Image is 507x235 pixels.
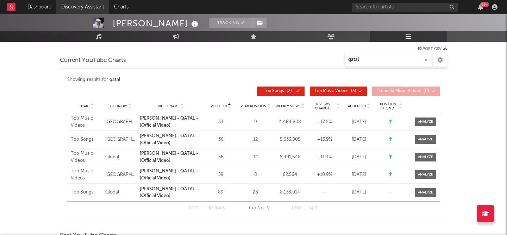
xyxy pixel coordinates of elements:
div: 34 [205,119,236,126]
div: Showing results for [67,76,440,84]
div: [GEOGRAPHIC_DATA] [105,136,136,143]
div: 59 [205,171,236,178]
div: Top Music Videos [71,168,102,182]
span: Current YouTube Charts [60,56,126,65]
span: Top Songs [264,89,284,93]
a: [PERSON_NAME] - QATAL - (Official Video) [140,133,202,146]
div: 5,633,805 [275,136,306,143]
div: +10.9 % [309,171,340,178]
div: [GEOGRAPHIC_DATA] [105,119,136,126]
div: 56 [205,154,236,161]
div: [GEOGRAPHIC_DATA] [105,171,136,178]
span: Added On [348,104,366,108]
input: Search for artists [352,3,458,12]
button: Top Songs(2) [257,87,305,96]
div: [DATE] [344,119,375,126]
div: 28 [240,189,271,196]
div: 14 [240,154,271,161]
div: 89 [205,189,236,196]
div: [DATE] [344,189,375,196]
div: Top Songs [71,136,102,143]
div: Global [105,154,136,161]
span: ( 0 ) [377,89,429,93]
div: 9 [240,119,271,126]
span: to [252,207,256,210]
button: Previous [206,207,225,210]
span: Video Name [158,104,180,108]
span: ( 3 ) [314,89,356,93]
span: Peak Position [240,104,267,108]
button: Export CSV [418,47,447,51]
div: 8,138,014 [275,189,306,196]
div: 6,401,648 [275,154,306,161]
div: 1 5 5 [239,204,278,213]
a: [PERSON_NAME] - QATAL - (Official Video) [140,168,202,182]
button: Tracking [209,18,253,28]
div: Top Music Videos [71,150,102,164]
a: [PERSON_NAME] - QATAL - (Official Video) [140,186,202,199]
div: [DATE] [344,136,375,143]
div: Top Music Videos [71,115,102,129]
span: Country [110,104,127,108]
div: +17.5 % [309,119,340,126]
div: qatal [109,76,120,84]
button: Trending Music Videos(0) [372,87,440,96]
button: 99+ [478,4,483,10]
input: Search Playlists/Charts [344,53,432,67]
div: Global [105,189,136,196]
button: Next [292,207,302,210]
div: 36 [205,136,236,143]
div: [DATE] [344,154,375,161]
span: Top Music Videos [314,89,348,93]
span: % Views Change [309,102,336,110]
span: ( 2 ) [262,89,294,93]
div: 8 [240,171,271,178]
div: Top Songs [71,189,102,196]
span: Trending Music Videos [377,89,421,93]
div: [DATE] [344,171,375,178]
div: [PERSON_NAME] [113,18,200,29]
button: First [189,207,199,210]
a: [PERSON_NAME] - QATAL - (Official Video) [140,150,202,164]
span: Position [211,104,227,108]
div: 12 [240,136,271,143]
div: 99 + [480,2,489,7]
div: 62,564 [275,171,306,178]
button: Top Music Videos(3) [310,87,367,96]
span: Position Trend [378,102,399,110]
div: +11.9 % [309,154,340,161]
button: Last [309,207,318,210]
span: of [261,207,265,210]
div: 4,484,808 [275,119,306,126]
span: Chart [79,104,90,108]
div: +13.9 % [309,136,340,143]
a: [PERSON_NAME] - QATAL - (Official Video) [140,115,202,129]
span: Weekly Views [276,104,300,108]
